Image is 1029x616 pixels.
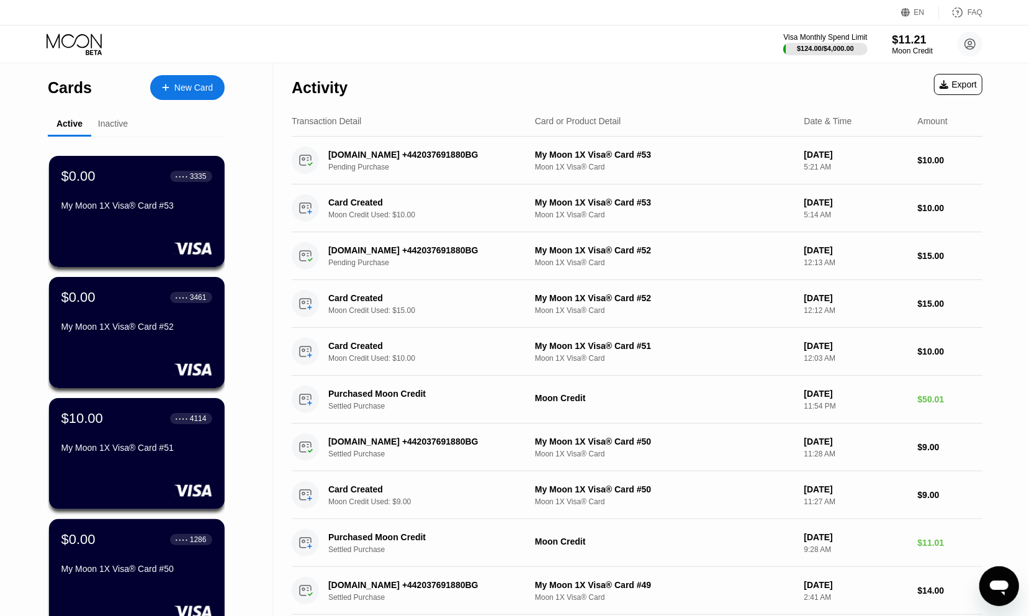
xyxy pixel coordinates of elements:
[328,484,524,494] div: Card Created
[535,484,794,494] div: My Moon 1X Visa® Card #50
[292,423,982,471] div: [DOMAIN_NAME] +442037691880BGSettled PurchaseMy Moon 1X Visa® Card #50Moon 1X Visa® Card[DATE]11:...
[535,245,794,255] div: My Moon 1X Visa® Card #52
[190,535,207,544] div: 1286
[804,306,908,315] div: 12:12 AM
[150,75,225,100] div: New Card
[535,354,794,363] div: Moon 1X Visa® Card
[56,119,83,129] div: Active
[940,79,977,89] div: Export
[328,150,524,160] div: [DOMAIN_NAME] +442037691880BG
[190,414,207,423] div: 4114
[535,293,794,303] div: My Moon 1X Visa® Card #52
[328,389,524,399] div: Purchased Moon Credit
[535,341,794,351] div: My Moon 1X Visa® Card #51
[176,417,188,420] div: ● ● ● ●
[918,538,982,548] div: $11.01
[804,389,908,399] div: [DATE]
[292,519,982,567] div: Purchased Moon CreditSettled PurchaseMoon Credit[DATE]9:28 AM$11.01
[804,197,908,207] div: [DATE]
[804,437,908,446] div: [DATE]
[797,45,854,52] div: $124.00 / $4,000.00
[176,538,188,541] div: ● ● ● ●
[783,33,867,42] div: Visa Monthly Spend Limit
[328,354,538,363] div: Moon Credit Used: $10.00
[535,393,794,403] div: Moon Credit
[918,299,982,309] div: $15.00
[328,402,538,410] div: Settled Purchase
[328,437,524,446] div: [DOMAIN_NAME] +442037691880BG
[918,442,982,452] div: $9.00
[292,471,982,519] div: Card CreatedMoon Credit Used: $9.00My Moon 1X Visa® Card #50Moon 1X Visa® Card[DATE]11:27 AM$9.00
[190,172,207,181] div: 3335
[918,586,982,596] div: $14.00
[804,580,908,590] div: [DATE]
[804,163,908,171] div: 5:21 AM
[292,184,982,232] div: Card CreatedMoon Credit Used: $10.00My Moon 1X Visa® Card #53Moon 1X Visa® Card[DATE]5:14 AM$10.00
[328,197,524,207] div: Card Created
[804,354,908,363] div: 12:03 AM
[968,8,982,17] div: FAQ
[292,79,348,97] div: Activity
[61,564,212,574] div: My Moon 1X Visa® Card #50
[535,211,794,219] div: Moon 1X Visa® Card
[804,593,908,602] div: 2:41 AM
[61,168,96,184] div: $0.00
[292,376,982,423] div: Purchased Moon CreditSettled PurchaseMoon Credit[DATE]11:54 PM$50.01
[328,293,524,303] div: Card Created
[61,322,212,332] div: My Moon 1X Visa® Card #52
[49,277,225,388] div: $0.00● ● ● ●3461My Moon 1X Visa® Card #52
[918,251,982,261] div: $15.00
[934,74,982,95] div: Export
[804,341,908,351] div: [DATE]
[535,197,794,207] div: My Moon 1X Visa® Card #53
[892,47,933,55] div: Moon Credit
[328,497,538,506] div: Moon Credit Used: $9.00
[804,484,908,494] div: [DATE]
[176,174,188,178] div: ● ● ● ●
[61,289,96,306] div: $0.00
[328,211,538,219] div: Moon Credit Used: $10.00
[61,532,96,548] div: $0.00
[979,566,1019,606] iframe: Button to launch messaging window
[190,293,207,302] div: 3461
[918,490,982,500] div: $9.00
[892,34,933,47] div: $11.21
[98,119,128,129] div: Inactive
[535,593,794,602] div: Moon 1X Visa® Card
[292,232,982,280] div: [DOMAIN_NAME] +442037691880BGPending PurchaseMy Moon 1X Visa® Card #52Moon 1X Visa® Card[DATE]12:...
[535,450,794,458] div: Moon 1X Visa® Card
[328,545,538,554] div: Settled Purchase
[939,6,982,19] div: FAQ
[804,150,908,160] div: [DATE]
[49,156,225,267] div: $0.00● ● ● ●3335My Moon 1X Visa® Card #53
[901,6,939,19] div: EN
[918,116,948,126] div: Amount
[535,497,794,506] div: Moon 1X Visa® Card
[328,163,538,171] div: Pending Purchase
[328,258,538,267] div: Pending Purchase
[918,155,982,165] div: $10.00
[61,201,212,211] div: My Moon 1X Visa® Card #53
[535,580,794,590] div: My Moon 1X Visa® Card #49
[804,545,908,554] div: 9:28 AM
[804,211,908,219] div: 5:14 AM
[292,116,361,126] div: Transaction Detail
[328,341,524,351] div: Card Created
[328,532,524,542] div: Purchased Moon Credit
[804,532,908,542] div: [DATE]
[535,150,794,160] div: My Moon 1X Visa® Card #53
[914,8,925,17] div: EN
[328,593,538,602] div: Settled Purchase
[328,450,538,458] div: Settled Purchase
[328,306,538,315] div: Moon Credit Used: $15.00
[292,328,982,376] div: Card CreatedMoon Credit Used: $10.00My Moon 1X Visa® Card #51Moon 1X Visa® Card[DATE]12:03 AM$10.00
[804,497,908,506] div: 11:27 AM
[804,258,908,267] div: 12:13 AM
[804,450,908,458] div: 11:28 AM
[535,116,621,126] div: Card or Product Detail
[804,116,852,126] div: Date & Time
[292,280,982,328] div: Card CreatedMoon Credit Used: $15.00My Moon 1X Visa® Card #52Moon 1X Visa® Card[DATE]12:12 AM$15.00
[535,258,794,267] div: Moon 1X Visa® Card
[918,346,982,356] div: $10.00
[48,79,92,97] div: Cards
